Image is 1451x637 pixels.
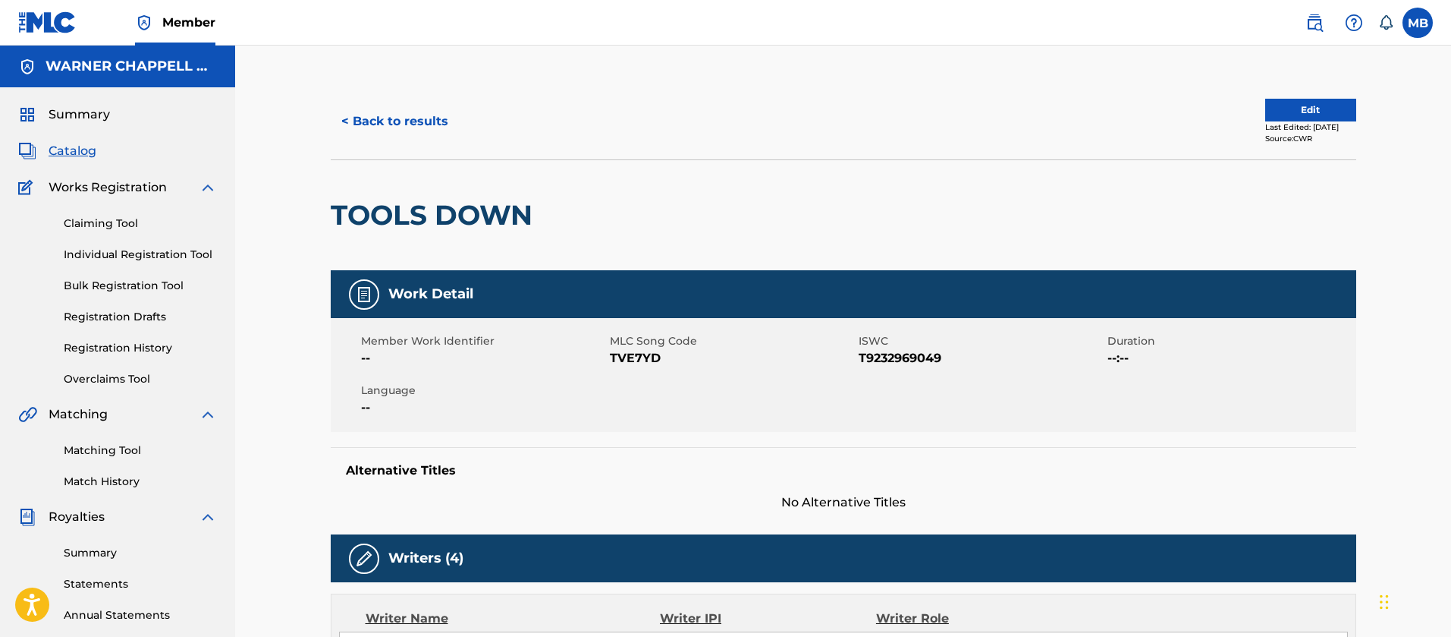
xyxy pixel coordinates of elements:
[18,106,110,124] a: SummarySummary
[331,102,459,140] button: < Back to results
[18,508,36,526] img: Royalties
[64,340,217,356] a: Registration History
[135,14,153,32] img: Top Rightsholder
[331,494,1356,512] span: No Alternative Titles
[1265,121,1356,133] div: Last Edited: [DATE]
[355,550,373,568] img: Writers
[64,576,217,592] a: Statements
[162,14,215,31] span: Member
[49,106,110,124] span: Summary
[859,333,1104,349] span: ISWC
[64,545,217,561] a: Summary
[49,508,105,526] span: Royalties
[1378,15,1393,30] div: Notifications
[366,610,661,628] div: Writer Name
[1265,99,1356,121] button: Edit
[361,399,606,417] span: --
[346,463,1341,478] h5: Alternative Titles
[18,11,77,33] img: MLC Logo
[1107,333,1352,349] span: Duration
[1375,564,1451,637] iframe: Chat Widget
[199,405,217,424] img: expand
[18,405,37,424] img: Matching
[64,371,217,387] a: Overclaims Tool
[18,178,38,197] img: Works Registration
[1265,133,1356,144] div: Source: CWR
[388,550,463,567] h5: Writers (4)
[361,383,606,399] span: Language
[64,607,217,623] a: Annual Statements
[199,508,217,526] img: expand
[1339,8,1369,38] div: Help
[49,142,96,160] span: Catalog
[361,333,606,349] span: Member Work Identifier
[1345,14,1363,32] img: help
[49,178,167,197] span: Works Registration
[1380,579,1389,625] div: Drag
[18,106,36,124] img: Summary
[876,610,1073,628] div: Writer Role
[1305,14,1324,32] img: search
[64,278,217,294] a: Bulk Registration Tool
[1409,412,1451,534] iframe: Resource Center
[64,247,217,263] a: Individual Registration Tool
[331,198,540,232] h2: TOOLS DOWN
[361,349,606,367] span: --
[64,443,217,459] a: Matching Tool
[64,216,217,232] a: Claiming Tool
[199,178,217,197] img: expand
[18,142,36,160] img: Catalog
[49,405,108,424] span: Matching
[1107,349,1352,367] span: --:--
[18,58,36,76] img: Accounts
[1402,8,1433,38] div: User Menu
[355,285,373,304] img: Work Detail
[388,285,473,303] h5: Work Detail
[859,349,1104,367] span: T9232969049
[18,142,96,160] a: CatalogCatalog
[610,349,855,367] span: TVE7YD
[610,333,855,349] span: MLC Song Code
[660,610,876,628] div: Writer IPI
[46,58,217,75] h5: WARNER CHAPPELL MUSIC INC
[64,309,217,325] a: Registration Drafts
[1299,8,1330,38] a: Public Search
[64,474,217,490] a: Match History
